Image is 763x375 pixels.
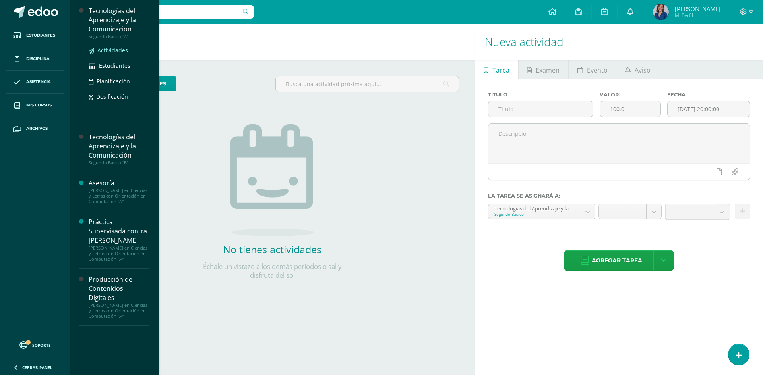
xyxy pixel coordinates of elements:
[89,245,149,262] div: [PERSON_NAME] en Ciencias y Letras con Orientación en Computación "A"
[89,6,149,39] a: Tecnologías del Aprendizaje y la ComunicaciónSegundo Básico "A"
[89,133,149,165] a: Tecnologías del Aprendizaje y la ComunicaciónSegundo Básico "B"
[569,60,616,79] a: Evento
[6,47,64,71] a: Disciplina
[485,24,753,60] h1: Nueva actividad
[89,188,149,204] div: [PERSON_NAME] en Ciencias y Letras con Orientación en Computación "A"
[99,62,130,69] span: Estudiantes
[494,204,574,212] div: Tecnologías del Aprendizaje y la Comunicación 'A'
[6,94,64,117] a: Mis cursos
[616,60,659,79] a: Aviso
[89,46,149,55] a: Actividades
[600,92,660,98] label: Valor:
[97,77,130,85] span: Planificación
[488,101,593,117] input: Título
[635,61,651,80] span: Aviso
[6,71,64,94] a: Asistencia
[97,46,128,54] span: Actividades
[89,133,149,160] div: Tecnologías del Aprendizaje y la Comunicación
[89,160,149,165] div: Segundo Básico "B"
[89,302,149,319] div: [PERSON_NAME] en Ciencias y Letras con Orientación en Computación "A"
[10,339,60,350] a: Soporte
[475,60,518,79] a: Tarea
[89,34,149,39] div: Segundo Básico "A"
[668,101,750,117] input: Fecha de entrega
[89,179,149,188] div: Asesoría
[89,217,149,262] a: Práctica Supervisada contra [PERSON_NAME][PERSON_NAME] en Ciencias y Letras con Orientación en Co...
[26,79,51,85] span: Asistencia
[492,61,509,80] span: Tarea
[536,61,560,80] span: Examen
[26,32,55,38] span: Estudiantes
[89,275,149,319] a: Producción de Contenidos Digitales[PERSON_NAME] en Ciencias y Letras con Orientación en Computaci...
[32,342,51,348] span: Soporte
[26,56,50,62] span: Disciplina
[587,61,608,80] span: Evento
[89,77,149,86] a: Planificación
[89,92,149,101] a: Dosificación
[193,242,352,256] h2: No tienes actividades
[675,5,720,13] span: [PERSON_NAME]
[26,125,48,132] span: Archivos
[193,262,352,280] p: Échale un vistazo a los demás períodos o sal y disfruta del sol
[6,24,64,47] a: Estudiantes
[592,251,642,270] span: Agregar tarea
[89,179,149,204] a: Asesoría[PERSON_NAME] en Ciencias y Letras con Orientación en Computación "A"
[79,24,465,60] h1: Actividades
[675,12,720,19] span: Mi Perfil
[667,92,750,98] label: Fecha:
[488,92,594,98] label: Título:
[494,212,574,217] div: Segundo Básico
[89,275,149,302] div: Producción de Contenidos Digitales
[6,117,64,140] a: Archivos
[600,101,660,117] input: Puntos máximos
[519,60,568,79] a: Examen
[276,76,458,92] input: Busca una actividad próxima aquí...
[488,193,750,199] label: La tarea se asignará a:
[653,4,669,20] img: 58f7532ee663a95d6a165ab39a81ea9b.png
[89,61,149,70] a: Estudiantes
[22,365,52,370] span: Cerrar panel
[89,217,149,245] div: Práctica Supervisada contra [PERSON_NAME]
[75,5,254,19] input: Busca un usuario...
[488,204,595,219] a: Tecnologías del Aprendizaje y la Comunicación 'A'Segundo Básico
[26,102,52,108] span: Mis cursos
[230,124,314,236] img: no_activities.png
[89,6,149,34] div: Tecnologías del Aprendizaje y la Comunicación
[96,93,128,100] span: Dosificación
